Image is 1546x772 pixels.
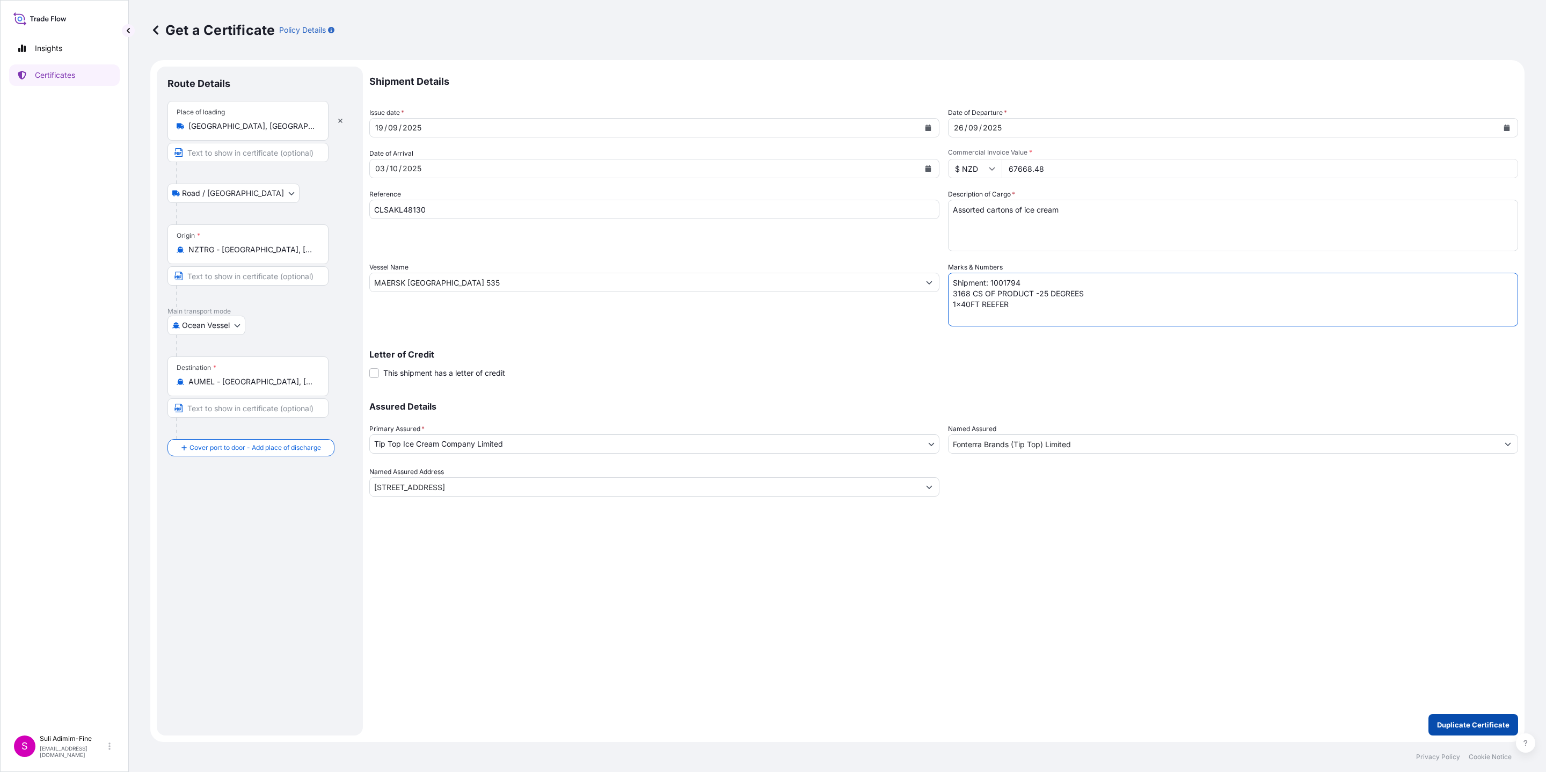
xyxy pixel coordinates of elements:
p: Policy Details [279,25,326,35]
span: Ocean Vessel [182,320,230,331]
div: day, [374,121,384,134]
label: Description of Cargo [948,189,1015,200]
p: Letter of Credit [369,350,1518,359]
p: Certificates [35,70,75,81]
div: Place of loading [177,108,225,116]
p: [EMAIL_ADDRESS][DOMAIN_NAME] [40,745,106,758]
a: Certificates [9,64,120,86]
button: Cover port to door - Add place of discharge [167,439,334,456]
p: Shipment Details [369,67,1518,97]
input: Destination [188,376,315,387]
a: Insights [9,38,120,59]
span: Cover port to door - Add place of discharge [189,442,321,453]
div: / [386,162,389,175]
label: Marks & Numbers [948,262,1003,273]
label: Named Assured [948,424,996,434]
p: Suli Adimim-Fine [40,734,106,743]
p: Main transport mode [167,307,352,316]
button: Show suggestions [920,273,939,292]
div: day, [374,162,386,175]
button: Select transport [167,184,300,203]
textarea: Shipment: 1001793 2400 CS OF PRODUCT -25 DEGREES 1x40FT REEFER [948,273,1518,326]
input: Enter booking reference [369,200,939,219]
div: / [384,121,387,134]
div: Origin [177,231,200,240]
span: Tip Top Ice Cream Company Limited [374,439,503,449]
a: Cookie Notice [1469,753,1512,761]
span: Date of Arrival [369,148,413,159]
input: Text to appear on certificate [167,266,329,286]
div: Destination [177,363,216,372]
span: Road / [GEOGRAPHIC_DATA] [182,188,284,199]
div: year, [402,121,422,134]
div: day, [953,121,965,134]
textarea: Assorted cartons of ice cream [948,200,1518,251]
div: / [965,121,967,134]
span: Primary Assured [369,424,425,434]
div: month, [967,121,979,134]
p: Duplicate Certificate [1437,719,1509,730]
span: Date of Departure [948,107,1007,118]
span: This shipment has a letter of credit [383,368,505,378]
div: year, [402,162,422,175]
span: S [21,741,28,752]
button: Calendar [920,160,937,177]
div: / [979,121,982,134]
div: / [399,162,402,175]
p: Route Details [167,77,230,90]
a: Privacy Policy [1416,753,1460,761]
label: Reference [369,189,401,200]
input: Type to search vessel name or IMO [370,273,920,292]
button: Show suggestions [920,477,939,497]
button: Calendar [1498,119,1515,136]
input: Enter amount [1002,159,1518,178]
label: Vessel Name [369,262,409,273]
p: Assured Details [369,402,1518,411]
label: Named Assured Address [369,467,444,477]
span: Commercial Invoice Value [948,148,1518,157]
button: Tip Top Ice Cream Company Limited [369,434,939,454]
p: Get a Certificate [150,21,275,39]
button: Show suggestions [1498,434,1518,454]
input: Assured Name [949,434,1498,454]
div: / [399,121,402,134]
input: Place of loading [188,121,315,132]
input: Named Assured Address [370,477,920,497]
button: Select transport [167,316,245,335]
span: Issue date [369,107,404,118]
div: month, [389,162,399,175]
p: Insights [35,43,62,54]
button: Duplicate Certificate [1428,714,1518,735]
input: Origin [188,244,315,255]
input: Text to appear on certificate [167,398,329,418]
div: month, [387,121,399,134]
div: year, [982,121,1003,134]
button: Calendar [920,119,937,136]
input: Text to appear on certificate [167,143,329,162]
